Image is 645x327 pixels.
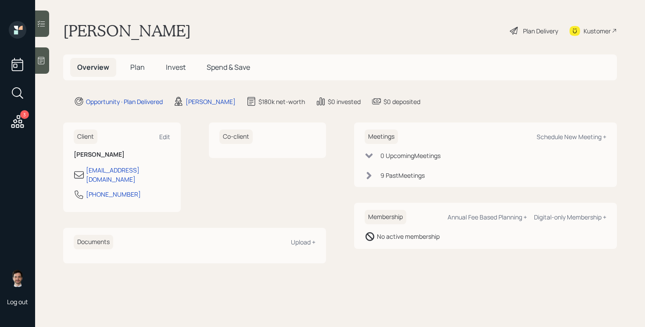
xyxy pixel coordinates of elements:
span: Overview [77,62,109,72]
div: 9 Past Meeting s [380,171,425,180]
div: Digital-only Membership + [534,213,606,221]
div: Log out [7,298,28,306]
div: Upload + [291,238,315,246]
h6: Meetings [365,129,398,144]
h1: [PERSON_NAME] [63,21,191,40]
div: Annual Fee Based Planning + [448,213,527,221]
div: 3 [20,110,29,119]
div: [EMAIL_ADDRESS][DOMAIN_NAME] [86,165,170,184]
div: [PHONE_NUMBER] [86,190,141,199]
span: Spend & Save [207,62,250,72]
h6: [PERSON_NAME] [74,151,170,158]
div: [PERSON_NAME] [186,97,236,106]
span: Invest [166,62,186,72]
div: No active membership [377,232,440,241]
div: $180k net-worth [258,97,305,106]
div: Edit [159,133,170,141]
span: Plan [130,62,145,72]
div: $0 invested [328,97,361,106]
div: 0 Upcoming Meeting s [380,151,441,160]
div: $0 deposited [383,97,420,106]
div: Opportunity · Plan Delivered [86,97,163,106]
img: jonah-coleman-headshot.png [9,270,26,287]
div: Kustomer [584,26,611,36]
h6: Membership [365,210,406,224]
h6: Co-client [219,129,253,144]
div: Plan Delivery [523,26,558,36]
h6: Client [74,129,97,144]
h6: Documents [74,235,113,249]
div: Schedule New Meeting + [537,133,606,141]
